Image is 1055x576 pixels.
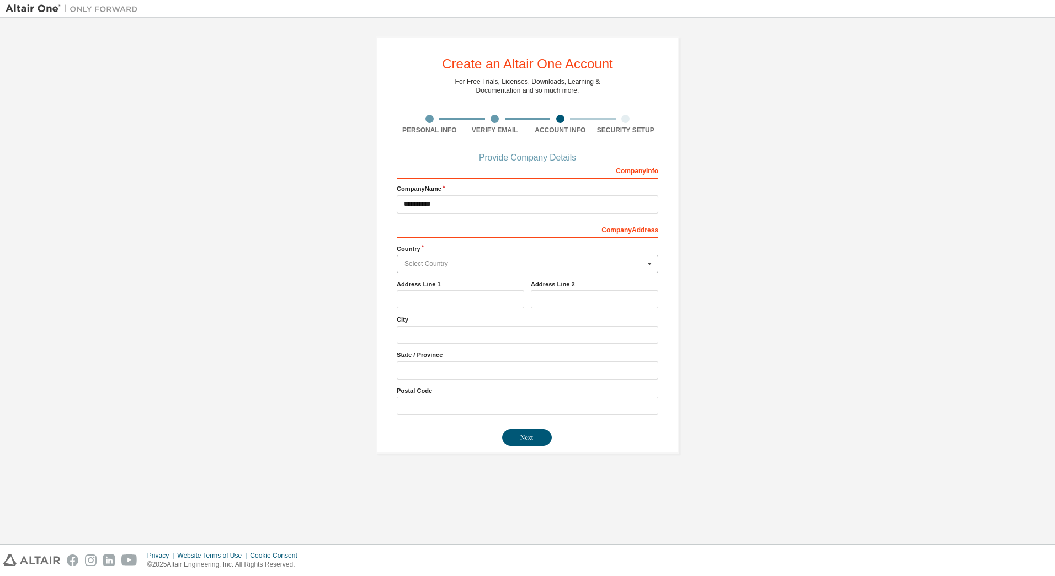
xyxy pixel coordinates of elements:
[147,551,177,560] div: Privacy
[3,554,60,566] img: altair_logo.svg
[147,560,304,569] p: © 2025 Altair Engineering, Inc. All Rights Reserved.
[121,554,137,566] img: youtube.svg
[397,161,658,179] div: Company Info
[397,280,524,289] label: Address Line 1
[502,429,552,446] button: Next
[404,260,644,267] div: Select Country
[531,280,658,289] label: Address Line 2
[397,154,658,161] div: Provide Company Details
[397,386,658,395] label: Postal Code
[455,77,600,95] div: For Free Trials, Licenses, Downloads, Learning & Documentation and so much more.
[103,554,115,566] img: linkedin.svg
[527,126,593,135] div: Account Info
[397,184,658,193] label: Company Name
[397,350,658,359] label: State / Province
[67,554,78,566] img: facebook.svg
[462,126,528,135] div: Verify Email
[593,126,659,135] div: Security Setup
[397,220,658,238] div: Company Address
[177,551,250,560] div: Website Terms of Use
[397,126,462,135] div: Personal Info
[442,57,613,71] div: Create an Altair One Account
[6,3,143,14] img: Altair One
[85,554,97,566] img: instagram.svg
[250,551,303,560] div: Cookie Consent
[397,244,658,253] label: Country
[397,315,658,324] label: City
